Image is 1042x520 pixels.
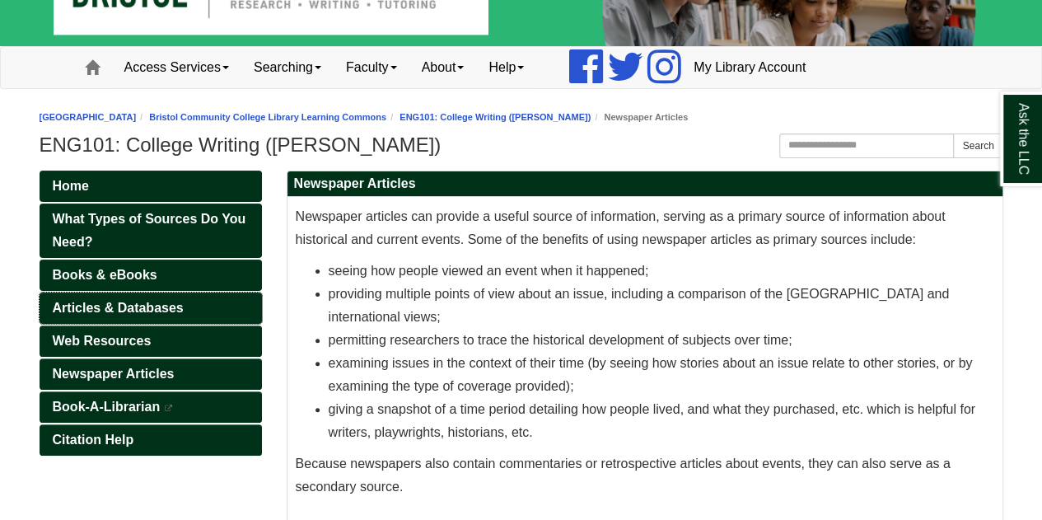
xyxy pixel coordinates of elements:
[476,47,536,88] a: Help
[40,326,262,357] a: Web Resources
[329,398,994,444] li: giving a snapshot of a time period detailing how people lived, and what they purchased, etc. whic...
[681,47,818,88] a: My Library Account
[149,112,386,122] a: Bristol Community College Library Learning Commons
[287,171,1002,197] h2: Newspaper Articles
[40,391,262,423] a: Book-A-Librarian
[53,179,89,193] span: Home
[40,171,262,456] div: Guide Pages
[40,260,262,291] a: Books & eBooks
[53,268,157,282] span: Books & eBooks
[296,205,994,251] p: Newspaper articles can provide a useful source of information, serving as a primary source of inf...
[40,171,262,202] a: Home
[409,47,477,88] a: About
[40,358,262,390] a: Newspaper Articles
[953,134,1002,158] button: Search
[40,110,1003,125] nav: breadcrumb
[164,405,174,412] i: This link opens in a new window
[329,329,994,352] li: permitting researchers to trace the historical development of subjects over time;
[53,400,161,414] span: Book-A-Librarian
[334,47,409,88] a: Faculty
[40,424,262,456] a: Citation Help
[40,112,137,122] a: [GEOGRAPHIC_DATA]
[53,334,152,348] span: Web Resources
[329,260,994,283] li: seeing how people viewed an event when it happened;
[53,367,175,381] span: Newspaper Articles
[40,293,262,324] a: Articles & Databases
[112,47,241,88] a: Access Services
[329,352,994,398] li: examining issues in the context of their time (by seeing how stories about an issue relate to oth...
[591,110,688,125] li: Newspaper Articles
[53,433,134,447] span: Citation Help
[40,204,262,258] a: What Types of Sources Do You Need?
[400,112,591,122] a: ENG101: College Writing ([PERSON_NAME])
[329,283,994,329] li: providing multiple points of view about an issue, including a comparison of the [GEOGRAPHIC_DATA]...
[40,134,1003,157] h1: ENG101: College Writing ([PERSON_NAME])
[53,301,184,315] span: Articles & Databases
[53,212,246,249] span: What Types of Sources Do You Need?
[241,47,334,88] a: Searching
